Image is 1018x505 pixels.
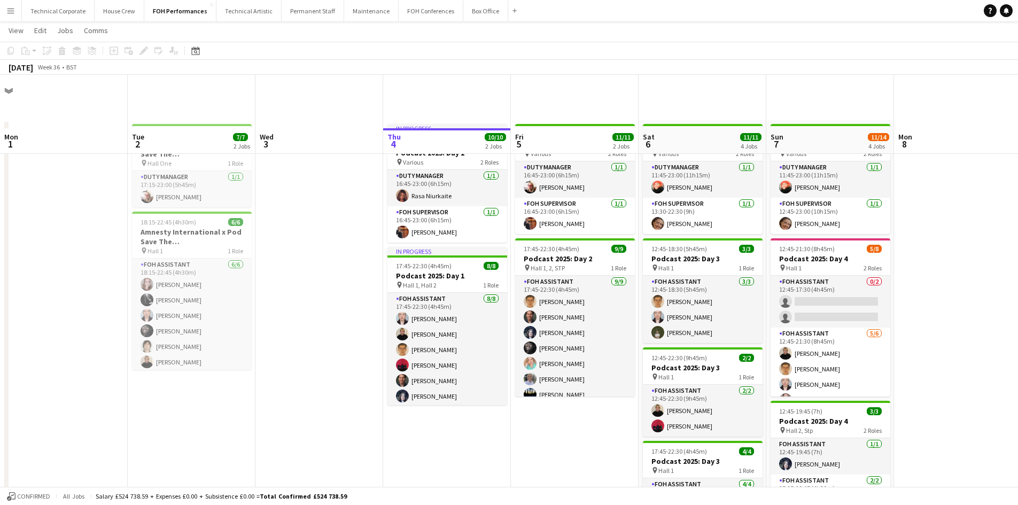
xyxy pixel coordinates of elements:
[779,245,835,253] span: 12:45-21:30 (8h45m)
[485,133,506,141] span: 10/10
[531,264,565,272] span: Hall 1, 2, STP
[5,491,52,502] button: Confirmed
[741,142,761,150] div: 4 Jobs
[611,245,626,253] span: 9/9
[130,138,144,150] span: 2
[9,62,33,73] div: [DATE]
[480,158,499,166] span: 2 Roles
[658,467,674,475] span: Hall 1
[387,132,401,142] span: Thu
[771,416,890,426] h3: Podcast 2025: Day 4
[483,281,499,289] span: 1 Role
[739,373,754,381] span: 1 Role
[643,385,763,437] app-card-role: FOH Assistant2/212:45-22:30 (9h45m)[PERSON_NAME][PERSON_NAME]
[641,138,655,150] span: 6
[651,447,707,455] span: 17:45-22:30 (4h45m)
[53,24,77,37] a: Jobs
[147,247,163,255] span: Hall 1
[386,138,401,150] span: 4
[96,492,347,500] div: Salary £524 738.59 + Expenses £0.00 + Subsistence £0.00 =
[4,24,28,37] a: View
[739,447,754,455] span: 4/4
[387,293,507,438] app-card-role: FOH Assistant8/817:45-22:30 (4h45m)[PERSON_NAME][PERSON_NAME][PERSON_NAME][PERSON_NAME][PERSON_NA...
[515,254,635,263] h3: Podcast 2025: Day 2
[515,161,635,198] app-card-role: Duty Manager1/116:45-23:00 (6h15m)[PERSON_NAME]
[396,262,452,270] span: 17:45-22:30 (4h45m)
[740,133,761,141] span: 11/11
[771,124,890,234] app-job-card: 11:45-23:00 (11h15m)2/2Podcast 2025: Day 4 Various2 RolesDuty Manager1/111:45-23:00 (11h15m)[PERS...
[658,373,674,381] span: Hall 1
[403,281,437,289] span: Hall 1, Hall 2
[897,138,912,150] span: 8
[132,259,252,372] app-card-role: FOH Assistant6/618:15-22:45 (4h30m)[PERSON_NAME][PERSON_NAME][PERSON_NAME][PERSON_NAME][PERSON_NA...
[524,245,579,253] span: 17:45-22:30 (4h45m)
[34,26,46,35] span: Edit
[643,132,655,142] span: Sat
[867,245,882,253] span: 5/8
[771,132,783,142] span: Sun
[17,493,50,500] span: Confirmed
[612,133,634,141] span: 11/11
[132,171,252,207] app-card-role: Duty Manager1/117:15-23:00 (5h45m)[PERSON_NAME]
[643,254,763,263] h3: Podcast 2025: Day 3
[739,245,754,253] span: 3/3
[484,262,499,270] span: 8/8
[515,238,635,397] app-job-card: 17:45-22:30 (4h45m)9/9Podcast 2025: Day 2 Hall 1, 2, STP1 RoleFOH Assistant9/917:45-22:30 (4h45m)...
[868,142,889,150] div: 4 Jobs
[771,254,890,263] h3: Podcast 2025: Day 4
[132,212,252,370] app-job-card: 18:15-22:45 (4h30m)6/6Amnesty International x Pod Save The [GEOGRAPHIC_DATA] Hall 11 RoleFOH Assi...
[643,124,763,234] app-job-card: 11:45-23:00 (11h15m)2/2Podcast 2025: Day 3 Various2 RolesDuty Manager1/111:45-23:00 (11h15m)[PERS...
[80,24,112,37] a: Comms
[132,227,252,246] h3: Amnesty International x Pod Save The [GEOGRAPHIC_DATA]
[769,138,783,150] span: 7
[35,63,62,71] span: Week 36
[387,124,507,243] app-job-card: In progress16:45-23:00 (6h15m)2/2Podcast 2025: Day 1 Various2 RolesDuty Manager1/116:45-23:00 (6h...
[132,124,252,207] div: 17:15-23:00 (5h45m)1/1Amnesty International x Pod Save The [GEOGRAPHIC_DATA] Hall One1 RoleDuty M...
[403,158,423,166] span: Various
[658,264,674,272] span: Hall 1
[515,124,635,234] div: 16:45-23:00 (6h15m)2/2Podcast 2025: Day 2 Various2 RolesDuty Manager1/116:45-23:00 (6h15m)[PERSON...
[515,276,635,436] app-card-role: FOH Assistant9/917:45-22:30 (4h45m)[PERSON_NAME][PERSON_NAME][PERSON_NAME][PERSON_NAME][PERSON_NA...
[344,1,399,21] button: Maintenance
[739,264,754,272] span: 1 Role
[258,138,274,150] span: 3
[61,492,87,500] span: All jobs
[643,363,763,372] h3: Podcast 2025: Day 3
[260,492,347,500] span: Total Confirmed £524 738.59
[22,1,95,21] button: Technical Corporate
[216,1,282,21] button: Technical Artistic
[485,142,506,150] div: 2 Jobs
[260,132,274,142] span: Wed
[387,247,507,405] app-job-card: In progress17:45-22:30 (4h45m)8/8Podcast 2025: Day 1 Hall 1, Hall 21 RoleFOH Assistant8/817:45-22...
[771,328,890,441] app-card-role: FOH Assistant5/612:45-21:30 (8h45m)[PERSON_NAME][PERSON_NAME][PERSON_NAME][PERSON_NAME]
[387,124,507,133] div: In progress
[84,26,108,35] span: Comms
[867,407,882,415] span: 3/3
[864,426,882,434] span: 2 Roles
[771,161,890,198] app-card-role: Duty Manager1/111:45-23:00 (11h15m)[PERSON_NAME]
[66,63,77,71] div: BST
[771,238,890,397] app-job-card: 12:45-21:30 (8h45m)5/8Podcast 2025: Day 4 Hall 12 RolesFOH Assistant0/212:45-17:30 (4h45m) FOH As...
[786,264,802,272] span: Hall 1
[514,138,524,150] span: 5
[387,170,507,206] app-card-role: Duty Manager1/116:45-23:00 (6h15m)Rasa Niurkaite
[643,238,763,343] div: 12:45-18:30 (5h45m)3/3Podcast 2025: Day 3 Hall 11 RoleFOH Assistant3/312:45-18:30 (5h45m)[PERSON_...
[387,206,507,243] app-card-role: FOH Supervisor1/116:45-23:00 (6h15m)[PERSON_NAME]
[3,138,18,150] span: 1
[141,218,196,226] span: 18:15-22:45 (4h30m)
[57,26,73,35] span: Jobs
[144,1,216,21] button: FOH Performances
[643,347,763,437] app-job-card: 12:45-22:30 (9h45m)2/2Podcast 2025: Day 3 Hall 11 RoleFOH Assistant2/212:45-22:30 (9h45m)[PERSON_...
[771,276,890,328] app-card-role: FOH Assistant0/212:45-17:30 (4h45m)
[233,133,248,141] span: 7/7
[515,132,524,142] span: Fri
[864,264,882,272] span: 2 Roles
[771,438,890,475] app-card-role: FOH Assistant1/112:45-19:45 (7h)[PERSON_NAME]
[228,218,243,226] span: 6/6
[4,132,18,142] span: Mon
[643,198,763,234] app-card-role: FOH Supervisor1/113:30-22:30 (9h)[PERSON_NAME]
